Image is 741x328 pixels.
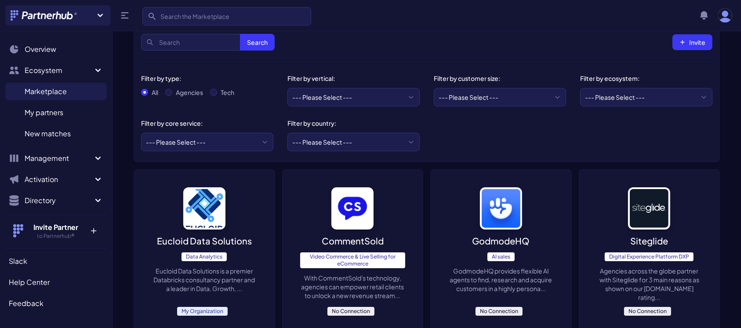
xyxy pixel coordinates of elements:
span: Ecosystem [25,65,93,76]
button: Management [5,149,107,167]
p: Siteglide [630,235,668,247]
span: Management [25,153,93,164]
span: My Organization [177,307,228,316]
span: Directory [25,195,93,206]
span: New matches [25,128,71,139]
span: Feedback [9,298,44,309]
span: Activation [25,174,93,185]
button: Ecosystem [5,62,107,79]
h4: Invite Partner [28,222,84,233]
a: New matches [5,125,107,142]
div: Filter by core service: [141,119,266,128]
button: Invite [672,34,712,50]
a: My partners [5,104,107,121]
img: image_alt [183,187,225,230]
p: Eucloid Data Solutions is a premier Databricks consultancy partner and a leader in Data, Growth, ... [152,266,257,293]
button: Invite Partner to Partnerhub® + [5,215,107,247]
span: My partners [25,107,63,118]
span: Help Center [9,277,50,288]
label: Agencies [176,88,203,97]
div: Filter by ecosystem: [580,74,705,83]
div: Filter by vertical: [287,74,413,83]
p: CommentSold [322,235,384,247]
a: Overview [5,40,107,58]
img: Partnerhub® Logo [11,10,78,21]
label: All [152,88,158,97]
p: Agencies across the globe partner with Siteglide for 3 main reasons as shown on our [DOMAIN_NAME]... [597,266,702,302]
p: + [84,222,103,236]
span: Digital Experience Platform DXP [605,252,694,261]
img: image_alt [628,187,670,230]
span: Marketplace [25,86,67,97]
span: No Connection [327,307,374,316]
span: No Connection [476,307,523,316]
span: Slack [9,256,27,266]
img: image_alt [480,187,522,230]
input: Search [141,34,275,51]
span: AI sales [487,252,515,261]
a: Help Center [5,273,107,291]
button: Search [240,34,275,51]
a: Marketplace [5,83,107,100]
span: Video Commerce & Live Selling for eCommerce [300,252,406,268]
p: With CommentSold's technology, agencies can empower retail clients to unlock a new revenue stream... [300,273,406,300]
button: Directory [5,192,107,209]
p: GodmodeHQ [472,235,530,247]
img: image_alt [331,187,374,230]
div: Filter by country: [287,119,413,128]
h5: to Partnerhub® [28,233,84,240]
button: Activation [5,171,107,188]
div: Filter by type: [141,74,266,83]
span: Data Analytics [182,252,227,261]
p: GodmodeHQ provides flexible AI agents to find, research and acquire customers in a highly persona... [448,266,554,293]
input: Search the Marketplace [142,7,311,26]
img: user photo [718,8,732,22]
a: Feedback [5,295,107,312]
a: Slack [5,252,107,270]
label: Tech [221,88,234,97]
p: Eucloid Data Solutions [157,235,252,247]
span: No Connection [624,307,671,316]
div: Filter by customer size: [434,74,559,83]
span: Overview [25,44,56,55]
